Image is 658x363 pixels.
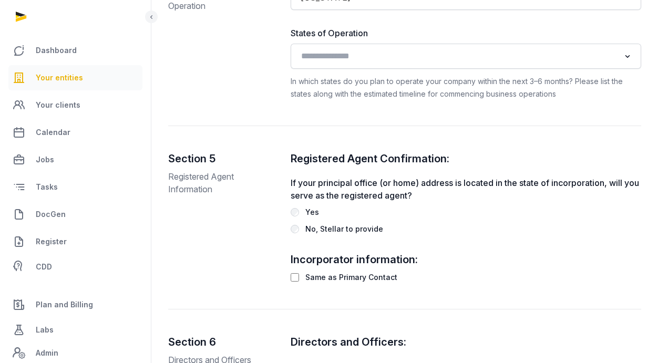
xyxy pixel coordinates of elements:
a: Plan and Billing [8,292,142,317]
span: Calendar [36,126,70,139]
span: CDD [36,261,52,273]
span: Plan and Billing [36,298,93,311]
a: Calendar [8,120,142,145]
span: Your entities [36,71,83,84]
span: Jobs [36,153,54,166]
a: Register [8,229,142,254]
a: Your entities [8,65,142,90]
label: States of Operation [291,27,641,39]
input: Yes [291,208,299,216]
a: Labs [8,317,142,343]
input: Search for option [297,49,620,64]
a: DocGen [8,202,142,227]
a: Dashboard [8,38,142,63]
a: Jobs [8,147,142,172]
h2: Section 5 [168,151,274,166]
a: Tasks [8,174,142,200]
div: No, Stellar to provide [305,223,383,235]
a: Your clients [8,92,142,118]
p: Registered Agent Information [168,170,274,195]
span: Your clients [36,99,80,111]
span: Dashboard [36,44,77,57]
a: CDD [8,256,142,277]
label: If your principal office (or home) address is located in the state of incorporation, will you ser... [291,177,641,202]
span: Labs [36,324,54,336]
input: No, Stellar to provide [291,225,299,233]
h2: Registered Agent Confirmation: [291,151,641,166]
div: In which states do you plan to operate your company within the next 3–6 months? Please list the s... [291,75,641,100]
div: Search for option [296,47,636,66]
div: Yes [305,206,319,219]
div: Same as Primary Contact [305,271,397,284]
h2: Directors and Officers: [291,335,641,349]
span: Tasks [36,181,58,193]
input: Same as Primary Contact [291,273,299,282]
span: Register [36,235,67,248]
span: Admin [36,347,58,359]
h2: Incorporator information: [291,252,641,267]
span: DocGen [36,208,66,221]
h2: Section 6 [168,335,274,349]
